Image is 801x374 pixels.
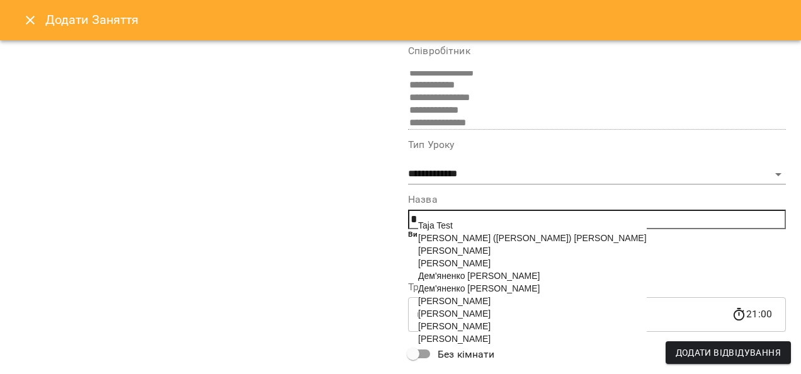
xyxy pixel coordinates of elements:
[418,258,491,268] span: [PERSON_NAME]
[438,347,495,362] span: Без кімнати
[408,46,786,56] label: Співробітник
[418,233,647,243] span: [PERSON_NAME] ([PERSON_NAME]) [PERSON_NAME]
[15,5,45,35] button: Close
[676,345,781,360] span: Додати Відвідування
[408,195,786,205] label: Назва
[418,220,453,230] span: Taja Test
[418,309,491,319] span: [PERSON_NAME]
[418,271,540,281] span: Дем'яненко [PERSON_NAME]
[408,282,786,292] label: Тривалість уроку(в хвилинах)
[418,321,491,331] span: [PERSON_NAME]
[418,246,491,256] span: [PERSON_NAME]
[408,230,527,239] b: Використовуйте @ + або # щоб
[45,10,786,30] h6: Додати Заняття
[418,296,491,306] span: [PERSON_NAME]
[408,140,786,150] label: Тип Уроку
[418,283,540,293] span: Дем'яненко [PERSON_NAME]
[666,341,791,364] button: Додати Відвідування
[418,334,491,344] span: [PERSON_NAME]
